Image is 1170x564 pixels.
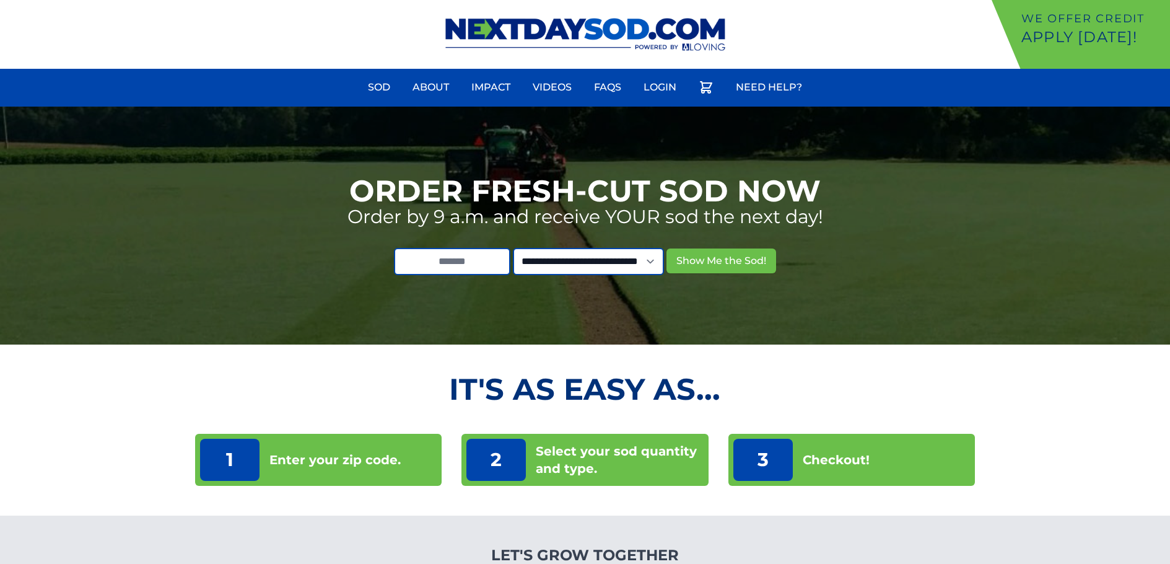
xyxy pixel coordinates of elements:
a: Need Help? [728,73,810,102]
h1: Order Fresh-Cut Sod Now [349,176,821,206]
p: We offer Credit [1021,10,1165,27]
p: Order by 9 a.m. and receive YOUR sod the next day! [347,206,823,228]
p: Select your sod quantity and type. [536,443,703,477]
p: 3 [733,439,793,481]
a: About [405,73,456,102]
h2: It's as Easy As... [195,374,975,404]
p: Checkout! [803,451,870,469]
button: Show Me the Sod! [666,249,776,273]
p: Apply [DATE]! [1021,27,1165,47]
p: 1 [200,439,260,481]
a: Impact [464,73,518,102]
p: Enter your zip code. [269,451,401,469]
a: Sod [360,73,398,102]
a: Login [636,73,684,102]
a: Videos [525,73,579,102]
a: FAQs [587,73,629,102]
p: 2 [466,439,526,481]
